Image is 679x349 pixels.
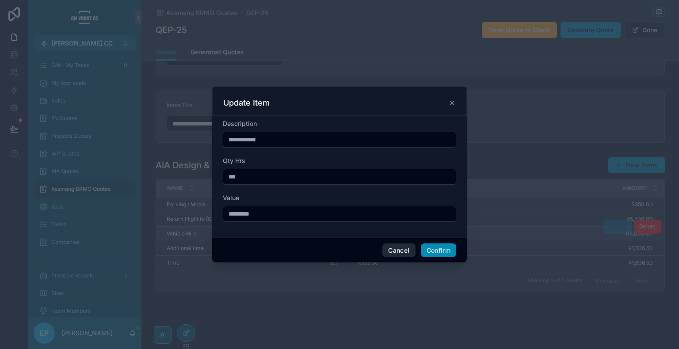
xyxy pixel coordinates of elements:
[382,243,415,258] button: Cancel
[421,243,456,258] button: Confirm
[223,120,257,127] span: Description
[223,98,270,108] h3: Update Item
[223,194,239,201] span: Value
[223,157,245,164] span: Qty Hrs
